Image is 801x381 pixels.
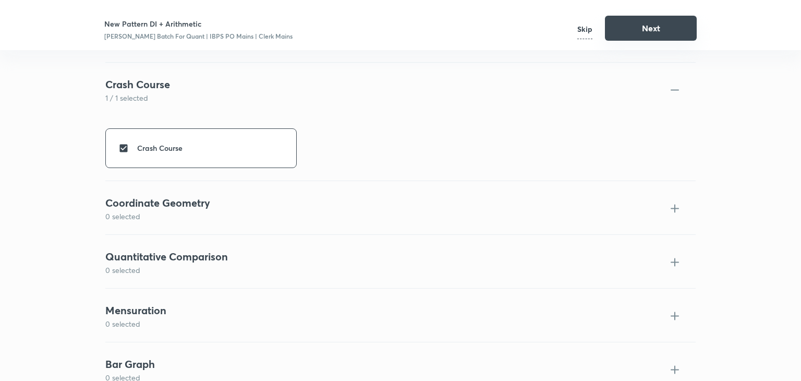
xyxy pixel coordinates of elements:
[104,31,293,41] h6: [PERSON_NAME] Batch For Quant | IBPS PO Mains | Clerk Mains
[105,249,660,265] h4: Quantitative Comparison
[105,195,660,211] h4: Coordinate Geometry
[105,77,660,92] h4: Crash Course
[105,288,696,342] div: Mensuration0 selected
[105,356,660,372] h4: Bar Graph
[137,142,183,153] p: Crash Course
[105,92,660,103] p: 1 / 1 selected
[105,318,660,329] p: 0 selected
[105,181,696,234] div: Coordinate Geometry0 selected
[41,8,69,17] span: Support
[605,16,697,41] button: Next
[105,265,660,276] p: 0 selected
[105,62,696,116] div: Crash Course1 / 1 selected
[105,234,696,288] div: Quantitative Comparison0 selected
[105,211,660,222] p: 0 selected
[577,19,592,39] p: Skip
[104,18,293,29] h6: New Pattern DI + Arithmetic
[105,303,660,318] h4: Mensuration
